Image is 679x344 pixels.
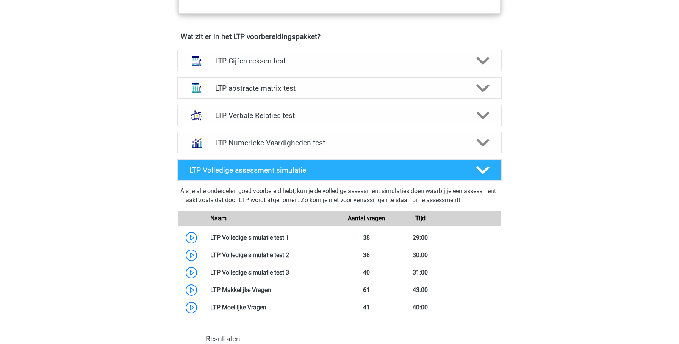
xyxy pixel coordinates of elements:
[215,138,463,147] h4: LTP Numerieke Vaardigheden test
[339,214,393,223] div: Aantal vragen
[205,233,339,242] div: LTP Volledige simulatie test 1
[180,187,499,208] div: Als je alle onderdelen goed voorbereid hebt, kun je de volledige assessment simulaties doen waarb...
[393,214,447,223] div: Tijd
[215,111,463,120] h4: LTP Verbale Relaties test
[174,77,505,99] a: abstracte matrices LTP abstracte matrix test
[189,166,464,174] h4: LTP Volledige assessment simulatie
[187,78,207,98] img: abstracte matrices
[187,105,207,125] img: analogieen
[174,50,505,71] a: cijferreeksen LTP Cijferreeksen test
[174,159,505,181] a: LTP Volledige assessment simulatie
[187,51,207,71] img: cijferreeksen
[187,133,207,152] img: numeriek redeneren
[205,214,339,223] div: Naam
[215,84,463,93] h4: LTP abstracte matrix test
[215,57,463,65] h4: LTP Cijferreeksen test
[181,32,498,41] h4: Wat zit er in het LTP voorbereidingspakket?
[205,268,339,277] div: LTP Volledige simulatie test 3
[174,132,505,153] a: numeriek redeneren LTP Numerieke Vaardigheden test
[205,251,339,260] div: LTP Volledige simulatie test 2
[174,105,505,126] a: analogieen LTP Verbale Relaties test
[205,286,339,295] div: LTP Makkelijke Vragen
[205,303,339,312] div: LTP Moeilijke Vragen
[206,335,501,343] h4: Resultaten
